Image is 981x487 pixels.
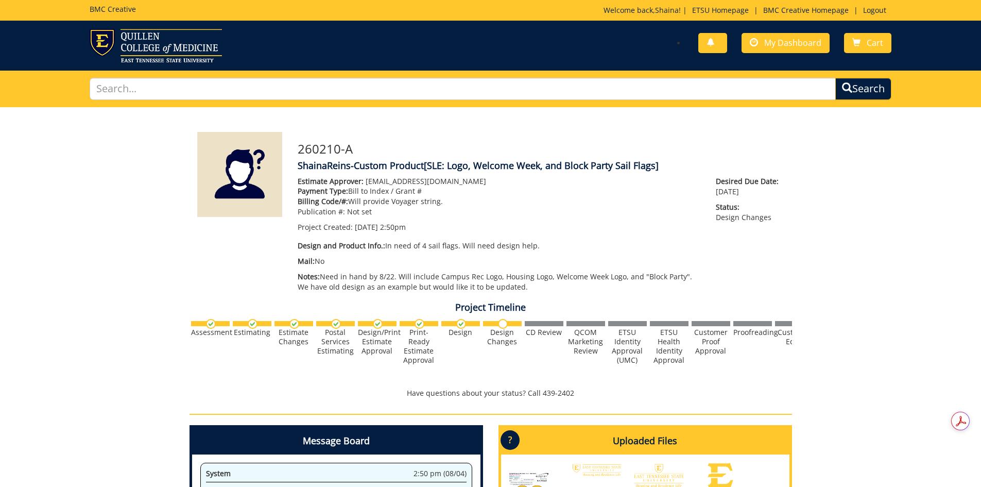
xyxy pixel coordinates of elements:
[716,202,784,223] p: Design Changes
[289,319,299,329] img: checkmark
[298,272,320,281] span: Notes:
[373,319,383,329] img: checkmark
[400,328,438,365] div: Print-Ready Estimate Approval
[316,328,355,356] div: Postal Services Estimating
[441,328,480,337] div: Design
[298,186,701,196] p: Bill to Index / Grant #
[858,5,891,15] a: Logout
[233,328,271,337] div: Estimating
[501,428,789,455] h4: Uploaded Files
[758,5,854,15] a: BMC Creative Homepage
[844,33,891,53] a: Cart
[331,319,341,329] img: checkmark
[298,241,701,251] p: In need of 4 sail flags. Will need design help.
[414,468,467,479] span: 2:50 pm (08/04)
[358,328,397,356] div: Design/Print Estimate Approval
[692,328,730,356] div: Customer Proof Approval
[608,328,647,365] div: ETSU Identity Approval (UMC)
[298,241,385,250] span: Design and Product Info.:
[298,256,701,266] p: No
[347,207,372,216] span: Not set
[248,319,257,329] img: checkmark
[498,319,508,329] img: no
[90,5,136,13] h5: BMC Creative
[274,328,313,346] div: Estimate Changes
[298,196,348,206] span: Billing Code/#:
[483,328,522,346] div: Design Changes
[298,176,701,187] p: [EMAIL_ADDRESS][DOMAIN_NAME]
[764,37,821,48] span: My Dashboard
[525,328,563,337] div: CD Review
[716,202,784,212] span: Status:
[456,319,466,329] img: checkmark
[298,196,701,207] p: Will provide Voyager string.
[867,37,883,48] span: Cart
[687,5,754,15] a: ETSU Homepage
[716,176,784,197] p: [DATE]
[90,78,836,100] input: Search...
[742,33,830,53] a: My Dashboard
[415,319,424,329] img: checkmark
[716,176,784,187] span: Desired Due Date:
[775,328,814,346] div: Customer Edits
[298,207,345,216] span: Publication #:
[566,328,605,356] div: QCOM Marketing Review
[190,303,792,313] h4: Project Timeline
[835,78,891,100] button: Search
[355,222,406,232] span: [DATE] 2:50pm
[206,319,216,329] img: checkmark
[298,142,784,156] h3: 260210-A
[604,5,891,15] p: Welcome back, ! | | |
[298,161,784,171] h4: ShainaReins-Custom Product
[298,256,315,266] span: Mail:
[90,29,222,62] img: ETSU logo
[501,430,520,450] p: ?
[298,176,364,186] span: Estimate Approver:
[197,132,282,217] img: Product featured image
[192,428,480,455] h4: Message Board
[191,328,230,337] div: Assessment
[298,186,348,196] span: Payment Type:
[298,272,701,292] p: Need in hand by 8/22. Will include Campus Rec Logo, Housing Logo, Welcome Week Logo, and "Block P...
[650,328,689,365] div: ETSU Health Identity Approval
[424,159,659,172] span: [SLE: Logo, Welcome Week, and Block Party Sail Flags]
[190,388,792,398] p: Have questions about your status? Call 439-2402
[206,468,231,478] span: System
[733,328,772,337] div: Proofreading
[298,222,353,232] span: Project Created:
[655,5,679,15] a: Shaina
